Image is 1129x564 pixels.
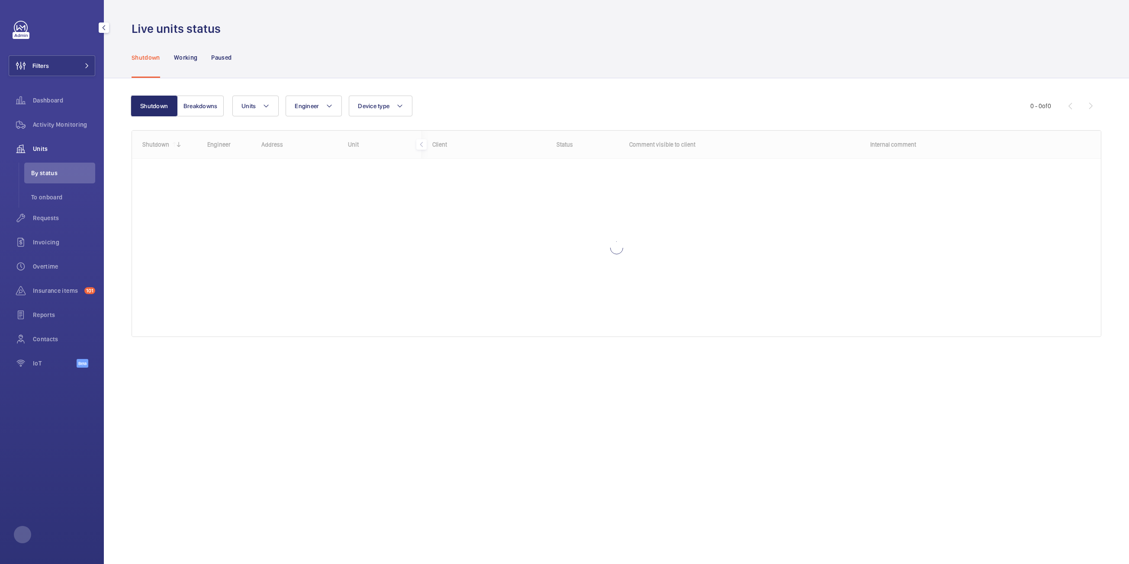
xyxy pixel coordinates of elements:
[33,238,95,247] span: Invoicing
[84,287,95,294] span: 101
[33,311,95,319] span: Reports
[232,96,279,116] button: Units
[33,359,77,368] span: IoT
[33,335,95,343] span: Contacts
[177,96,224,116] button: Breakdowns
[358,103,389,109] span: Device type
[349,96,412,116] button: Device type
[33,214,95,222] span: Requests
[241,103,256,109] span: Units
[32,61,49,70] span: Filters
[33,262,95,271] span: Overtime
[9,55,95,76] button: Filters
[33,120,95,129] span: Activity Monitoring
[33,96,95,105] span: Dashboard
[77,359,88,368] span: Beta
[211,53,232,62] p: Paused
[33,144,95,153] span: Units
[1030,103,1051,109] span: 0 - 0 0
[174,53,197,62] p: Working
[1042,103,1048,109] span: of
[132,53,160,62] p: Shutdown
[33,286,81,295] span: Insurance items
[295,103,319,109] span: Engineer
[286,96,342,116] button: Engineer
[31,193,95,202] span: To onboard
[31,169,95,177] span: By status
[131,96,177,116] button: Shutdown
[132,21,226,37] h1: Live units status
